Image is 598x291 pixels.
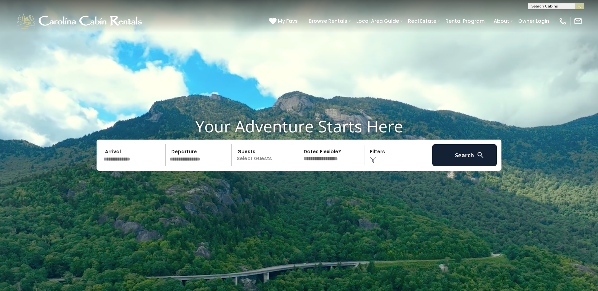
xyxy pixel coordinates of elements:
[234,144,298,166] p: Select Guests
[477,151,484,159] img: search-regular-white.png
[574,17,582,26] img: mail-regular-white.png
[269,17,299,25] a: My Favs
[491,16,512,26] a: About
[558,17,567,26] img: phone-regular-white.png
[442,16,488,26] a: Rental Program
[278,17,298,25] span: My Favs
[353,16,402,26] a: Local Area Guide
[16,12,145,31] img: White-1-1-2.png
[405,16,439,26] a: Real Estate
[306,16,350,26] a: Browse Rentals
[432,144,497,166] button: Search
[5,117,593,136] h1: Your Adventure Starts Here
[370,157,376,163] img: filter--v1.png
[515,16,552,26] a: Owner Login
